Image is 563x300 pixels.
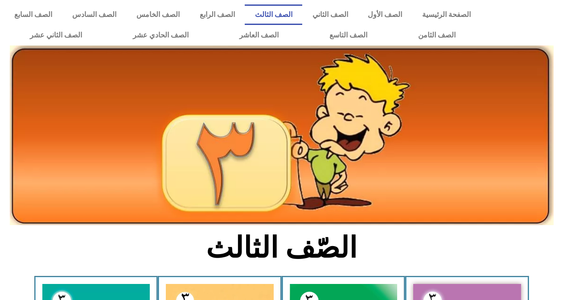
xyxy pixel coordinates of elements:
a: الصف التاسع [304,25,393,45]
a: الصف الحادي عشر [107,25,214,45]
a: الصف الثاني [302,4,358,25]
a: الصف الثالث [245,4,302,25]
a: الصف الثامن [393,25,481,45]
a: الصف الخامس [127,4,190,25]
a: الصف العاشر [214,25,304,45]
a: الصف الرابع [190,4,245,25]
a: الصف الأول [358,4,412,25]
a: الصفحة الرئيسية [412,4,481,25]
a: الصف السادس [62,4,127,25]
a: الصف السابع [4,4,62,25]
h2: الصّف الثالث [134,230,429,265]
a: الصف الثاني عشر [4,25,107,45]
